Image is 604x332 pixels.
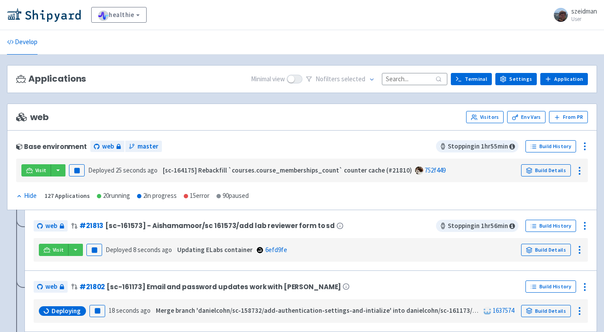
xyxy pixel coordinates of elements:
[341,75,365,83] span: selected
[216,191,249,201] div: 90 paused
[45,282,57,292] span: web
[16,191,37,201] div: Hide
[89,305,105,317] button: Pause
[451,73,492,85] a: Terminal
[133,246,172,254] time: 8 seconds ago
[7,30,38,55] a: Develop
[7,8,81,22] img: Shipyard logo
[251,74,285,84] span: Minimal view
[521,244,571,256] a: Build Details
[35,167,47,174] span: Visit
[493,306,514,315] a: 1637574
[116,166,158,174] time: 25 seconds ago
[16,191,38,201] button: Hide
[177,246,253,254] strong: Updating ELabs container
[79,221,103,230] a: #21813
[45,191,90,201] div: 127 Applications
[88,166,158,174] span: Deployed
[316,74,365,84] span: No filter s
[109,306,151,315] time: 18 seconds ago
[521,305,571,317] a: Build Details
[34,220,68,232] a: web
[137,191,177,201] div: 2 in progress
[521,164,571,176] a: Build Details
[382,73,447,85] input: Search...
[525,280,576,293] a: Build History
[102,142,114,152] span: web
[91,7,147,23] a: healthie
[86,244,102,256] button: Pause
[495,73,537,85] a: Settings
[106,246,172,254] span: Deployed
[137,142,158,152] span: master
[571,7,597,15] span: szeidman
[69,164,85,176] button: Pause
[163,166,412,174] strong: [sc-164175] Rebackfill `courses.course_memberships_count` counter cache (#21810)
[51,307,81,315] span: Deploying
[540,73,588,85] a: Application
[16,74,86,84] h3: Applications
[79,282,105,291] a: #21802
[466,111,504,123] a: Visitors
[34,281,68,293] a: web
[105,222,335,229] span: [sc-161573] - Aishamamoor/sc 161573/add lab reviewer form to sd
[156,306,565,315] strong: Merge branch 'danielcohn/sc-158732/add-authentication-settings-and-intialize' into danielcohn/sc-...
[16,112,48,122] span: web
[571,16,597,22] small: User
[525,220,576,232] a: Build History
[21,164,51,176] a: Visit
[90,141,124,152] a: web
[525,140,576,152] a: Build History
[436,220,518,232] span: Stopping in 1 hr 56 min
[125,141,162,152] a: master
[106,283,341,290] span: [sc-161173] Email and password updates work with [PERSON_NAME]
[184,191,209,201] div: 15 error
[39,244,69,256] a: Visit
[97,191,130,201] div: 20 running
[425,166,446,174] a: 752f449
[265,246,287,254] a: 6efd9fe
[436,140,518,152] span: Stopping in 1 hr 55 min
[507,111,546,123] a: Env Vars
[53,246,64,253] span: Visit
[549,8,597,22] a: szeidman User
[16,143,87,150] div: Base environment
[549,111,588,123] button: From PR
[45,221,57,231] span: web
